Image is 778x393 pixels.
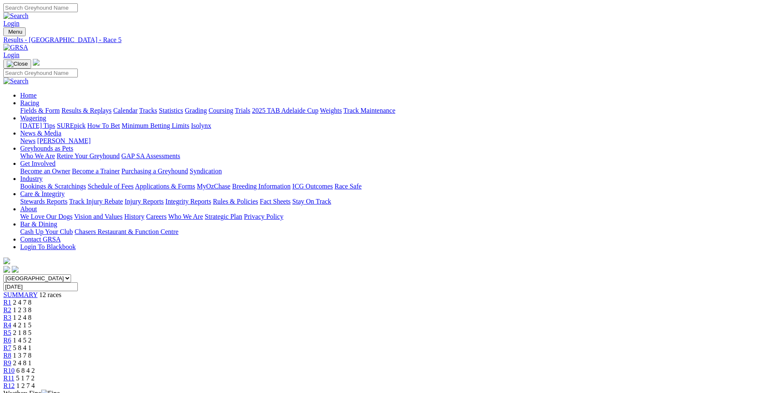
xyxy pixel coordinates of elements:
[16,367,35,374] span: 6 8 4 2
[20,228,775,236] div: Bar & Dining
[3,359,11,366] a: R9
[13,321,32,329] span: 4 2 1 5
[3,36,775,44] a: Results - [GEOGRAPHIC_DATA] - Race 5
[159,107,183,114] a: Statistics
[3,291,37,298] a: SUMMARY
[3,44,28,51] img: GRSA
[74,228,178,235] a: Chasers Restaurant & Function Centre
[334,183,361,190] a: Race Safe
[13,344,32,351] span: 5 8 4 1
[3,27,26,36] button: Toggle navigation
[3,367,15,374] a: R10
[3,321,11,329] a: R4
[3,344,11,351] a: R7
[13,359,32,366] span: 2 4 8 1
[20,114,46,122] a: Wagering
[3,329,11,336] a: R5
[168,213,203,220] a: Who We Are
[3,337,11,344] span: R6
[191,122,211,129] a: Isolynx
[3,299,11,306] a: R1
[13,329,32,336] span: 2 1 8 5
[3,374,14,382] a: R11
[113,107,138,114] a: Calendar
[3,77,29,85] img: Search
[39,291,61,298] span: 12 races
[20,99,39,106] a: Racing
[20,243,76,250] a: Login To Blackbook
[213,198,258,205] a: Rules & Policies
[20,160,56,167] a: Get Involved
[124,198,164,205] a: Injury Reports
[74,213,122,220] a: Vision and Values
[20,175,42,182] a: Industry
[122,167,188,175] a: Purchasing a Greyhound
[244,213,283,220] a: Privacy Policy
[20,92,37,99] a: Home
[3,69,78,77] input: Search
[20,137,775,145] div: News & Media
[20,152,775,160] div: Greyhounds as Pets
[72,167,120,175] a: Become a Trainer
[20,130,61,137] a: News & Media
[124,213,144,220] a: History
[165,198,211,205] a: Integrity Reports
[69,198,123,205] a: Track Injury Rebate
[12,266,19,273] img: twitter.svg
[20,167,70,175] a: Become an Owner
[87,183,133,190] a: Schedule of Fees
[8,29,22,35] span: Menu
[20,122,775,130] div: Wagering
[122,122,189,129] a: Minimum Betting Limits
[87,122,120,129] a: How To Bet
[292,183,333,190] a: ICG Outcomes
[20,183,86,190] a: Bookings & Scratchings
[20,152,55,159] a: Who We Are
[20,167,775,175] div: Get Involved
[13,306,32,313] span: 1 2 3 8
[3,258,10,264] img: logo-grsa-white.png
[61,107,111,114] a: Results & Replays
[205,213,242,220] a: Strategic Plan
[139,107,157,114] a: Tracks
[20,228,73,235] a: Cash Up Your Club
[20,145,73,152] a: Greyhounds as Pets
[20,107,60,114] a: Fields & Form
[209,107,233,114] a: Coursing
[3,382,15,389] a: R12
[260,198,291,205] a: Fact Sheets
[3,51,19,58] a: Login
[20,198,775,205] div: Care & Integrity
[20,236,61,243] a: Contact GRSA
[135,183,195,190] a: Applications & Forms
[20,213,72,220] a: We Love Our Dogs
[7,61,28,67] img: Close
[20,205,37,212] a: About
[232,183,291,190] a: Breeding Information
[3,352,11,359] a: R8
[13,337,32,344] span: 1 4 5 2
[3,306,11,313] a: R2
[252,107,318,114] a: 2025 TAB Adelaide Cup
[33,59,40,66] img: logo-grsa-white.png
[57,152,120,159] a: Retire Your Greyhound
[37,137,90,144] a: [PERSON_NAME]
[13,314,32,321] span: 1 2 4 8
[235,107,250,114] a: Trials
[20,198,67,205] a: Stewards Reports
[13,299,32,306] span: 2 4 7 8
[3,282,78,291] input: Select date
[20,220,57,228] a: Bar & Dining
